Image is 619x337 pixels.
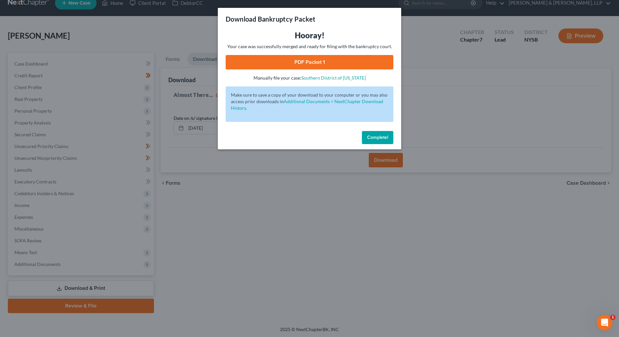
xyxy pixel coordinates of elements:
[226,55,393,69] a: PDF Packet 1
[367,135,388,140] span: Complete!
[226,75,393,81] p: Manually file your case:
[226,43,393,50] p: Your case was successfully merged and ready for filing with the bankruptcy court.
[231,92,388,111] p: Make sure to save a copy of your download to your computer or you may also access prior downloads in
[226,30,393,41] h3: Hooray!
[597,315,612,330] iframe: Intercom live chat
[301,75,366,81] a: Southern District of [US_STATE]
[231,99,383,111] a: Additional Documents > NextChapter Download History.
[610,315,615,320] span: 1
[362,131,393,144] button: Complete!
[226,14,315,24] h3: Download Bankruptcy Packet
